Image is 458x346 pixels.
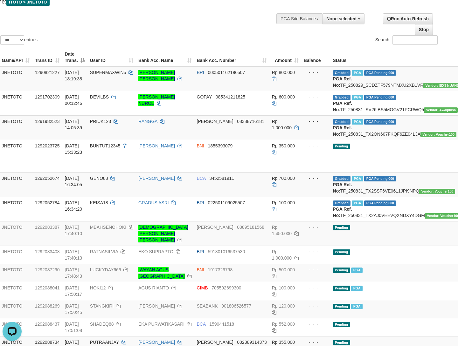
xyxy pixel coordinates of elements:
[35,70,60,75] span: 1290821227
[194,48,269,66] th: Bank Acc. Number: activate to sort column ascending
[90,94,109,99] span: DEVILBS
[272,249,292,261] span: Rp 1.000.000
[272,267,295,272] span: Rp 500.000
[333,144,350,149] span: Pending
[197,322,206,327] span: BCA
[304,143,328,149] div: - - -
[90,70,126,75] span: SUPERMAXWIN5
[35,322,60,327] span: 1292088437
[35,143,60,148] span: 1292023725
[208,249,245,254] span: Copy 591801016537530 to clipboard
[197,267,204,272] span: BNI
[90,225,126,230] span: MBAHSENOHOKI
[136,48,194,66] th: Bank Acc. Name: activate to sort column ascending
[35,119,60,124] span: 1291982523
[364,176,396,181] span: PGA Pending
[333,340,350,345] span: Pending
[197,303,218,309] span: SEABANK
[304,267,328,273] div: - - -
[87,48,136,66] th: User ID: activate to sort column ascending
[351,286,362,291] span: Marked by auofahmi
[197,176,206,181] span: BCA
[90,322,114,327] span: SHADEQ88
[138,249,173,254] a: EKO SUPRAPTO
[138,303,175,309] a: [PERSON_NAME]
[352,176,363,181] span: Marked by auofahmi
[212,285,241,290] span: Copy 705592699300 to clipboard
[62,48,87,66] th: Date Trans.: activate to sort column descending
[333,286,350,291] span: Pending
[272,119,292,130] span: Rp 1.000.000
[65,285,82,297] span: [DATE] 17:50:17
[333,249,350,255] span: Pending
[90,285,106,290] span: HOKI12
[333,119,351,125] span: Grabbed
[272,143,295,148] span: Rp 350.000
[90,249,118,254] span: RATNASILVIA
[237,225,264,230] span: Copy 08895181568 to clipboard
[35,200,60,205] span: 1292052784
[65,249,82,261] span: [DATE] 17:40:13
[333,225,350,230] span: Pending
[304,339,328,345] div: - - -
[301,48,330,66] th: Balance
[197,225,233,230] span: [PERSON_NAME]
[272,322,295,327] span: Rp 552.000
[35,249,60,254] span: 1292083408
[138,225,188,242] a: [DEMOGRAPHIC_DATA][PERSON_NAME] [PERSON_NAME]
[216,94,245,99] span: Copy 085341211825 to clipboard
[272,340,295,345] span: Rp 355.000
[65,176,82,187] span: [DATE] 16:34:05
[364,70,396,76] span: PGA Pending
[35,285,60,290] span: 1292088041
[197,94,212,99] span: GOPAY
[138,340,175,345] a: [PERSON_NAME]
[383,13,433,24] a: Run Auto-Refresh
[90,200,108,205] span: KEISA18
[351,304,362,309] span: Marked by auowiliam
[35,176,60,181] span: 1292052674
[272,176,295,181] span: Rp 700.000
[304,321,328,327] div: - - -
[197,143,204,148] span: BNI
[208,143,233,148] span: Copy 1855393079 to clipboard
[333,95,351,100] span: Grabbed
[138,94,175,106] a: [PERSON_NAME] NURCE
[304,200,328,206] div: - - -
[333,101,352,112] b: PGA Ref. No:
[65,322,82,333] span: [DATE] 17:51:08
[0,35,24,45] select: Showentries
[138,322,184,327] a: EKA PURWATIKASARI
[208,267,233,272] span: Copy 1917329798 to clipboard
[375,35,438,45] label: Search:
[333,125,352,137] b: PGA Ref. No:
[138,143,175,148] a: [PERSON_NAME]
[3,3,22,22] button: Open LiveChat chat widget
[304,69,328,76] div: - - -
[352,70,363,76] span: Marked by auowiliam
[304,303,328,309] div: - - -
[272,225,292,236] span: Rp 1.450.000
[90,267,121,272] span: LUCKYDAY666
[364,95,396,100] span: PGA Pending
[304,175,328,181] div: - - -
[333,207,352,218] b: PGA Ref. No:
[304,94,328,100] div: - - -
[269,48,301,66] th: Amount: activate to sort column ascending
[138,70,175,81] a: [PERSON_NAME] [PERSON_NAME]
[208,70,245,75] span: Copy 000501162196507 to clipboard
[65,267,82,279] span: [DATE] 17:48:43
[65,303,82,315] span: [DATE] 17:50:45
[304,285,328,291] div: - - -
[276,13,322,24] div: PGA Site Balance /
[35,303,60,309] span: 1292088269
[272,70,295,75] span: Rp 800.000
[197,285,208,290] span: CIMB
[415,24,433,35] a: Stop
[333,182,352,193] b: PGA Ref. No:
[90,303,114,309] span: STANGKIRI
[424,107,458,113] span: Vendor URL: https://service2.1velocity.biz
[90,143,121,148] span: BUNTUT12345
[333,322,350,327] span: Pending
[333,200,351,206] span: Grabbed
